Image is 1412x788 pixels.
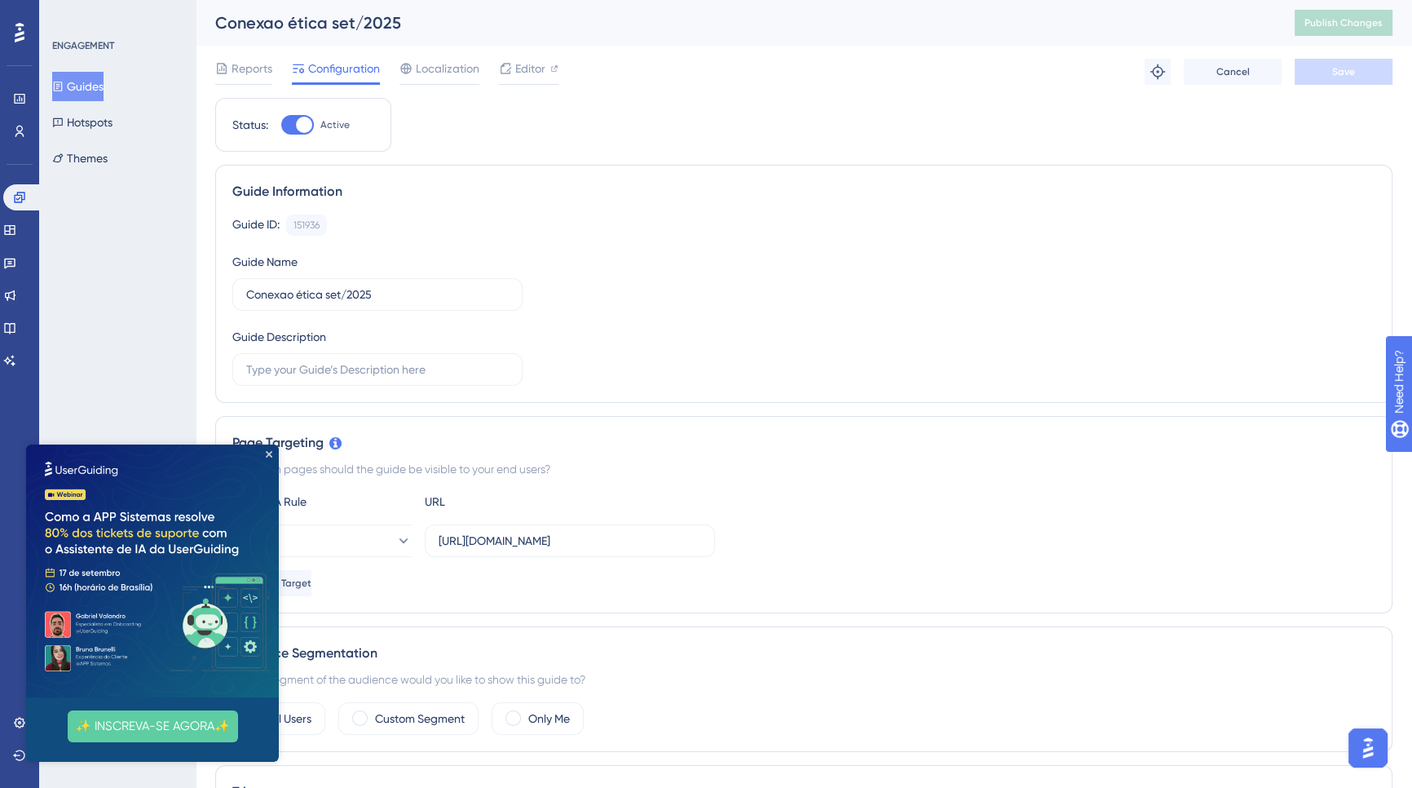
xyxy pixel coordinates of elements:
span: Localization [416,59,479,78]
div: Guide ID: [232,215,280,236]
input: yourwebsite.com/path [439,532,701,550]
label: Custom Segment [375,709,465,728]
button: ✨ INSCREVA-SE AGORA✨ [42,266,212,298]
label: Only Me [528,709,570,728]
button: Publish Changes [1295,10,1392,36]
div: Guide Name [232,252,298,272]
label: All Users [269,709,311,728]
span: Need Help? [38,4,102,24]
div: Guide Description [232,327,326,347]
span: Configuration [308,59,380,78]
button: Cancel [1184,59,1282,85]
input: Type your Guide’s Name here [246,286,509,303]
div: Close Preview [240,7,246,13]
button: Save [1295,59,1392,85]
span: Active [320,118,350,131]
span: Add a Target [250,577,311,590]
button: Hotspots [52,108,113,137]
button: Guides [52,72,104,101]
input: Type your Guide’s Description here [246,361,509,379]
span: Cancel [1216,65,1250,78]
div: Guide Information [232,182,1375,201]
span: Publish Changes [1304,16,1383,29]
div: Page Targeting [232,433,1375,453]
div: Which segment of the audience would you like to show this guide to? [232,670,1375,689]
div: Status: [232,115,268,135]
div: URL [425,492,604,511]
div: On which pages should the guide be visible to your end users? [232,459,1375,479]
div: Audience Segmentation [232,644,1375,663]
span: Reports [232,59,272,78]
div: ENGAGEMENT [52,39,114,52]
div: Choose A Rule [232,492,412,511]
iframe: UserGuiding AI Assistant Launcher [1344,724,1392,773]
span: Save [1332,65,1355,78]
button: Themes [52,144,108,173]
span: Editor [515,59,545,78]
button: equals [232,525,412,557]
div: 151936 [293,219,320,232]
div: Conexao ética set/2025 [215,11,1254,34]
